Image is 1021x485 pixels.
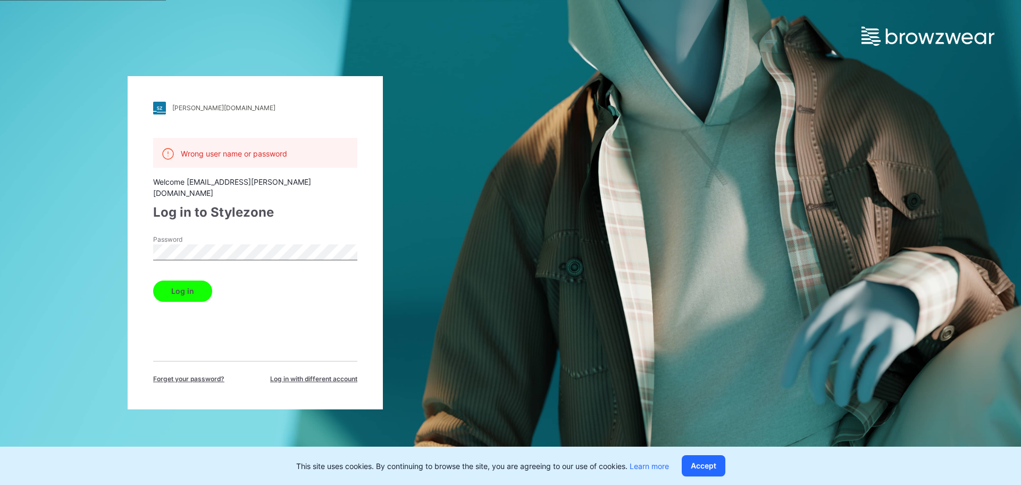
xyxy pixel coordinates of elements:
a: Learn more [630,462,669,471]
span: Forget your password? [153,374,224,384]
div: Log in to Stylezone [153,203,357,222]
img: alert.76a3ded3c87c6ed799a365e1fca291d4.svg [162,147,174,160]
div: Welcome [EMAIL_ADDRESS][PERSON_NAME][DOMAIN_NAME] [153,176,357,199]
p: Wrong user name or password [181,148,287,159]
div: [PERSON_NAME][DOMAIN_NAME] [172,104,275,112]
button: Accept [682,455,725,476]
a: [PERSON_NAME][DOMAIN_NAME] [153,102,357,114]
img: stylezone-logo.562084cfcfab977791bfbf7441f1a819.svg [153,102,166,114]
img: browzwear-logo.e42bd6dac1945053ebaf764b6aa21510.svg [861,27,994,46]
label: Password [153,235,228,244]
button: Log in [153,281,212,302]
p: This site uses cookies. By continuing to browse the site, you are agreeing to our use of cookies. [296,461,669,472]
span: Log in with different account [270,374,357,384]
